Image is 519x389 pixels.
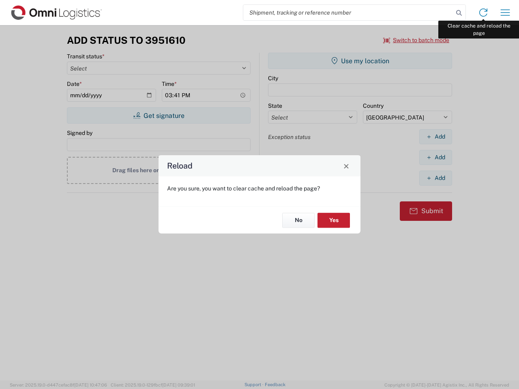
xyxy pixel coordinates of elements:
input: Shipment, tracking or reference number [243,5,453,20]
button: No [282,213,315,228]
h4: Reload [167,160,193,172]
button: Yes [317,213,350,228]
p: Are you sure, you want to clear cache and reload the page? [167,185,352,192]
button: Close [341,160,352,171]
